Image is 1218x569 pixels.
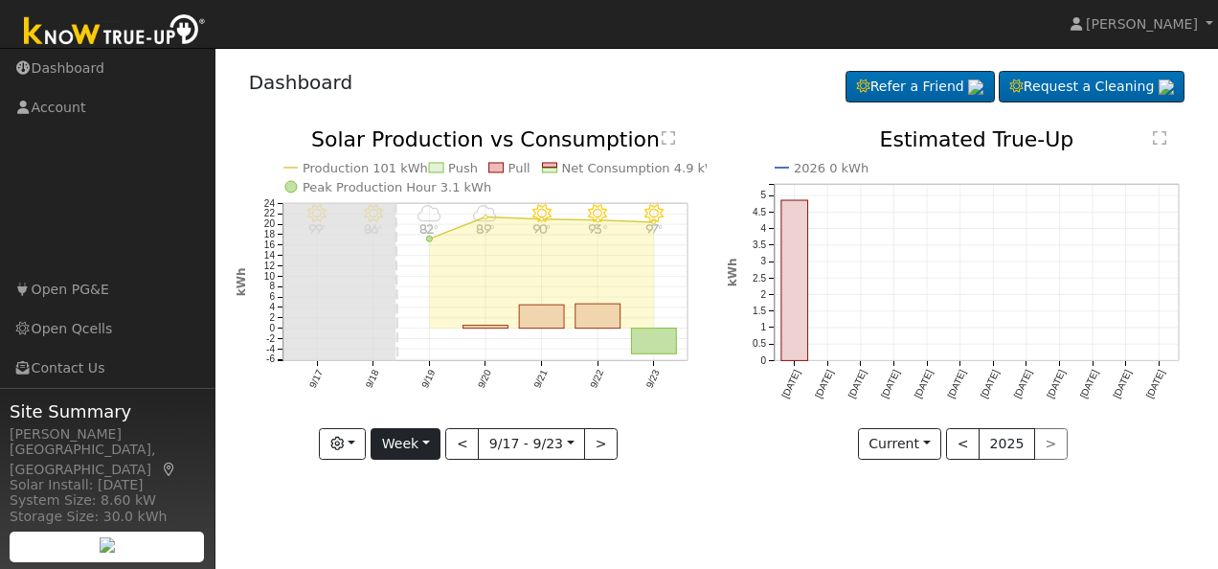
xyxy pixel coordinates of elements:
[652,220,656,224] circle: onclick=""
[631,329,676,354] rect: onclick=""
[10,490,205,511] div: System Size: 8.60 kW
[1012,368,1034,399] text: [DATE]
[913,368,935,399] text: [DATE]
[588,205,607,224] i: 9/22 - Clear
[760,323,766,333] text: 1
[266,333,275,344] text: -2
[269,282,275,292] text: 8
[249,71,353,94] a: Dashboard
[946,428,980,461] button: <
[303,180,491,194] text: Peak Production Hour 3.1 kWh
[539,217,543,221] circle: onclick=""
[519,305,564,328] rect: onclick=""
[371,428,440,461] button: Week
[1086,16,1198,32] span: [PERSON_NAME]
[306,368,324,390] text: 9/17
[575,304,620,329] rect: onclick=""
[269,292,275,303] text: 6
[10,475,205,495] div: Solar Install: [DATE]
[1153,130,1166,146] text: 
[263,219,275,230] text: 20
[532,205,552,224] i: 9/21 - Clear
[726,259,739,287] text: kWh
[581,223,615,234] p: 93°
[417,205,440,224] i: 9/19 - MostlyCloudy
[413,223,446,234] p: 82°
[478,428,585,461] button: 9/17 - 9/23
[999,71,1184,103] a: Request a Cleaning
[968,80,983,95] img: retrieve
[561,161,725,175] text: Net Consumption 4.9 kWh
[263,271,275,282] text: 10
[263,239,275,250] text: 16
[263,229,275,239] text: 18
[161,462,178,477] a: Map
[588,368,605,390] text: 9/22
[846,368,868,399] text: [DATE]
[753,273,766,284] text: 2.5
[1045,368,1067,399] text: [DATE]
[303,161,428,175] text: Production 101 kWh
[637,223,670,234] p: 97°
[473,205,497,224] i: 9/20 - MostlyCloudy
[1112,368,1134,399] text: [DATE]
[263,261,275,271] text: 12
[753,339,766,350] text: 0.5
[858,428,942,461] button: Current
[269,323,275,333] text: 0
[794,161,868,175] text: 2026 0 kWh
[979,368,1001,399] text: [DATE]
[263,209,275,219] text: 22
[263,250,275,261] text: 14
[311,127,660,151] text: Solar Production vs Consumption
[760,191,766,201] text: 5
[753,306,766,316] text: 1.5
[475,368,492,390] text: 9/20
[462,326,507,329] rect: onclick=""
[10,440,205,480] div: [GEOGRAPHIC_DATA], [GEOGRAPHIC_DATA]
[484,216,487,219] circle: onclick=""
[643,368,661,390] text: 9/23
[363,368,380,390] text: 9/18
[426,237,432,242] circle: onclick=""
[448,161,478,175] text: Push
[596,218,599,222] circle: onclick=""
[445,428,479,461] button: <
[879,368,901,399] text: [DATE]
[584,428,618,461] button: >
[100,537,115,553] img: retrieve
[10,507,205,527] div: Storage Size: 30.0 kWh
[880,127,1074,151] text: Estimated True-Up
[266,344,275,354] text: -4
[1078,368,1100,399] text: [DATE]
[760,223,766,234] text: 4
[979,428,1035,461] button: 2025
[269,312,275,323] text: 2
[269,302,275,312] text: 4
[946,368,968,399] text: [DATE]
[779,368,801,399] text: [DATE]
[781,200,808,361] rect: onclick=""
[644,205,664,224] i: 9/23 - Clear
[760,289,766,300] text: 2
[419,368,437,390] text: 9/19
[760,257,766,267] text: 3
[1159,80,1174,95] img: retrieve
[10,424,205,444] div: [PERSON_NAME]
[507,161,530,175] text: Pull
[662,130,675,146] text: 
[753,239,766,250] text: 3.5
[531,368,549,390] text: 9/21
[753,207,766,217] text: 4.5
[266,354,275,365] text: -6
[846,71,995,103] a: Refer a Friend
[468,223,502,234] p: 89°
[10,398,205,424] span: Site Summary
[235,268,248,297] text: kWh
[14,11,215,54] img: Know True-Up
[1144,368,1166,399] text: [DATE]
[760,355,766,366] text: 0
[813,368,835,399] text: [DATE]
[263,198,275,209] text: 24
[525,223,558,234] p: 90°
